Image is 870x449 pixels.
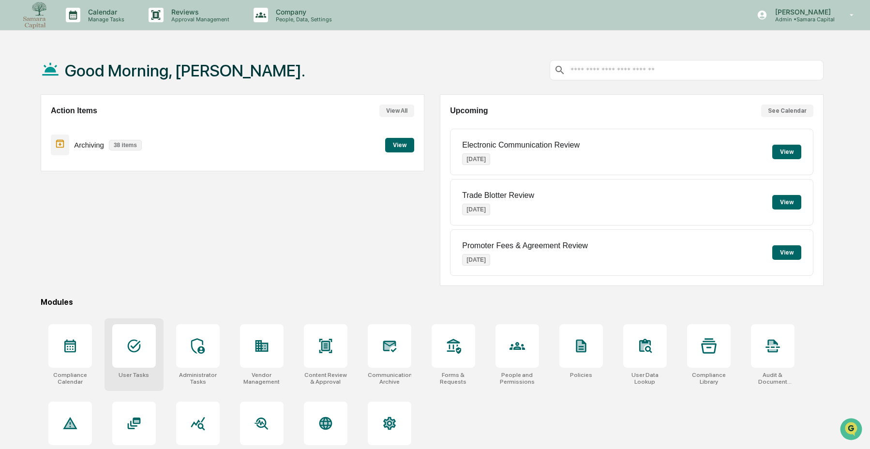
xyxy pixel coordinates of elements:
[462,153,490,165] p: [DATE]
[164,8,234,16] p: Reviews
[96,164,117,171] span: Pylon
[268,16,337,23] p: People, Data, Settings
[165,77,176,89] button: Start new chat
[379,105,414,117] button: View All
[33,84,122,91] div: We're available if you need us!
[33,74,159,84] div: Start new chat
[462,254,490,266] p: [DATE]
[772,145,801,159] button: View
[70,123,78,131] div: 🗄️
[10,123,17,131] div: 🖐️
[385,140,414,149] a: View
[80,16,129,23] p: Manage Tasks
[623,372,667,385] div: User Data Lookup
[495,372,539,385] div: People and Permissions
[19,122,62,132] span: Preclearance
[304,372,347,385] div: Content Review & Approval
[570,372,592,378] div: Policies
[176,372,220,385] div: Administrator Tasks
[80,122,120,132] span: Attestations
[6,118,66,135] a: 🖐️Preclearance
[432,372,475,385] div: Forms & Requests
[772,195,801,210] button: View
[65,61,305,80] h1: Good Morning, [PERSON_NAME].
[751,372,795,385] div: Audit & Document Logs
[109,140,142,150] p: 38 items
[687,372,731,385] div: Compliance Library
[10,20,176,36] p: How can we help?
[10,141,17,149] div: 🔎
[19,140,61,150] span: Data Lookup
[385,138,414,152] button: View
[48,372,92,385] div: Compliance Calendar
[462,241,588,250] p: Promoter Fees & Agreement Review
[772,245,801,260] button: View
[839,417,865,443] iframe: Open customer support
[51,106,97,115] h2: Action Items
[450,106,488,115] h2: Upcoming
[74,141,104,149] p: Archiving
[68,164,117,171] a: Powered byPylon
[80,8,129,16] p: Calendar
[462,141,580,150] p: Electronic Communication Review
[23,2,46,29] img: logo
[767,16,836,23] p: Admin • Samara Capital
[767,8,836,16] p: [PERSON_NAME]
[462,204,490,215] p: [DATE]
[10,74,27,91] img: 1746055101610-c473b297-6a78-478c-a979-82029cc54cd1
[41,298,824,307] div: Modules
[462,191,534,200] p: Trade Blotter Review
[6,136,65,154] a: 🔎Data Lookup
[240,372,284,385] div: Vendor Management
[164,16,234,23] p: Approval Management
[761,105,813,117] button: See Calendar
[268,8,337,16] p: Company
[119,372,149,378] div: User Tasks
[66,118,124,135] a: 🗄️Attestations
[368,372,411,385] div: Communications Archive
